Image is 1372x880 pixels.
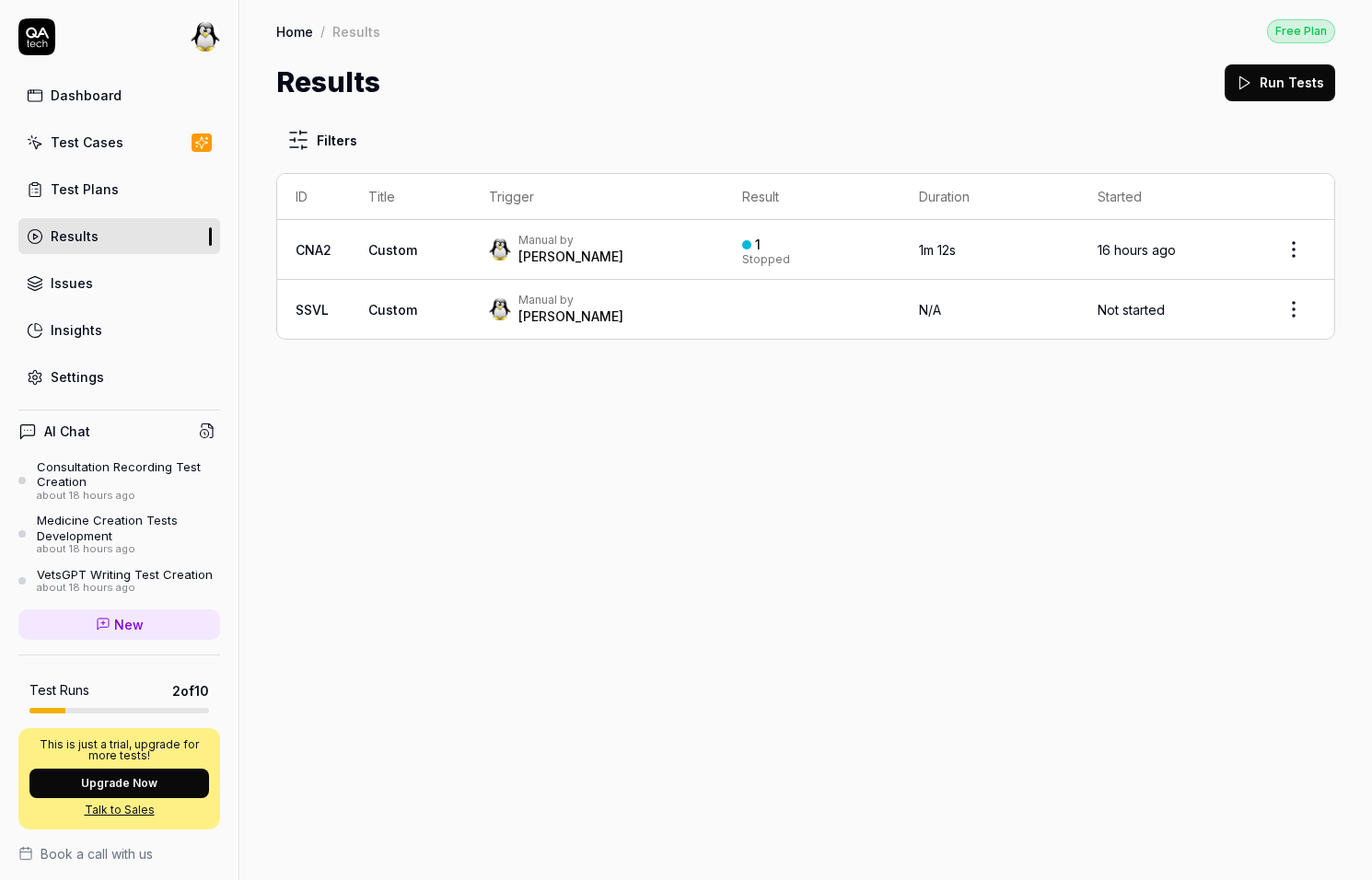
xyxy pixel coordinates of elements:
img: 5eef0e98-4aae-465c-a732-758f13500123.jpeg [489,238,511,261]
div: Manual by [518,293,623,307]
a: Results [18,218,220,254]
div: [PERSON_NAME] [518,307,623,326]
div: [PERSON_NAME] [518,248,623,266]
span: Custom [368,242,417,258]
th: ID [277,174,350,220]
div: Dashboard [51,86,122,105]
div: Test Cases [51,133,123,152]
a: Insights [18,312,220,348]
button: Free Plan [1267,18,1335,43]
div: Results [332,22,380,41]
div: VetsGPT Writing Test Creation [37,567,213,582]
div: about 18 hours ago [37,582,213,595]
a: Home [276,22,313,41]
span: 2 of 10 [172,681,209,701]
th: Started [1079,174,1253,220]
button: Run Tests [1225,64,1335,101]
div: Issues [51,273,93,293]
time: 1m 12s [919,242,956,258]
a: Test Cases [18,124,220,160]
a: Book a call with us [18,844,220,863]
div: Stopped [742,254,790,265]
div: Free Plan [1267,19,1335,43]
img: 5eef0e98-4aae-465c-a732-758f13500123.jpeg [489,298,511,320]
button: Filters [276,122,368,158]
a: Medicine Creation Tests Developmentabout 18 hours ago [18,513,220,555]
span: Custom [368,302,417,318]
span: New [114,615,144,634]
td: Not started [1079,280,1253,339]
th: Title [350,174,471,220]
a: Consultation Recording Test Creationabout 18 hours ago [18,459,220,502]
span: N/A [919,302,941,318]
div: about 18 hours ago [37,490,220,503]
a: New [18,609,220,640]
a: Dashboard [18,77,220,113]
button: Upgrade Now [29,769,209,798]
a: VetsGPT Writing Test Creationabout 18 hours ago [18,567,220,595]
time: 16 hours ago [1098,242,1176,258]
div: Consultation Recording Test Creation [37,459,220,490]
h1: Results [276,62,380,103]
div: Results [51,226,99,246]
div: Settings [51,367,104,387]
a: Issues [18,265,220,301]
a: SSVL [296,302,329,318]
a: CNA2 [296,242,331,258]
div: Medicine Creation Tests Development [37,513,220,543]
a: Settings [18,359,220,395]
div: 1 [755,237,761,253]
img: 5eef0e98-4aae-465c-a732-758f13500123.jpeg [191,22,220,52]
a: Test Plans [18,171,220,207]
a: Talk to Sales [29,802,209,818]
div: Insights [51,320,102,340]
div: Manual by [518,233,623,248]
h5: Test Runs [29,682,89,699]
th: Duration [901,174,1080,220]
div: Test Plans [51,179,119,199]
div: about 18 hours ago [37,543,220,556]
th: Result [724,174,901,220]
h4: AI Chat [44,422,90,441]
div: / [320,22,325,41]
span: Book a call with us [41,844,153,863]
th: Trigger [471,174,723,220]
p: This is just a trial, upgrade for more tests! [29,739,209,761]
